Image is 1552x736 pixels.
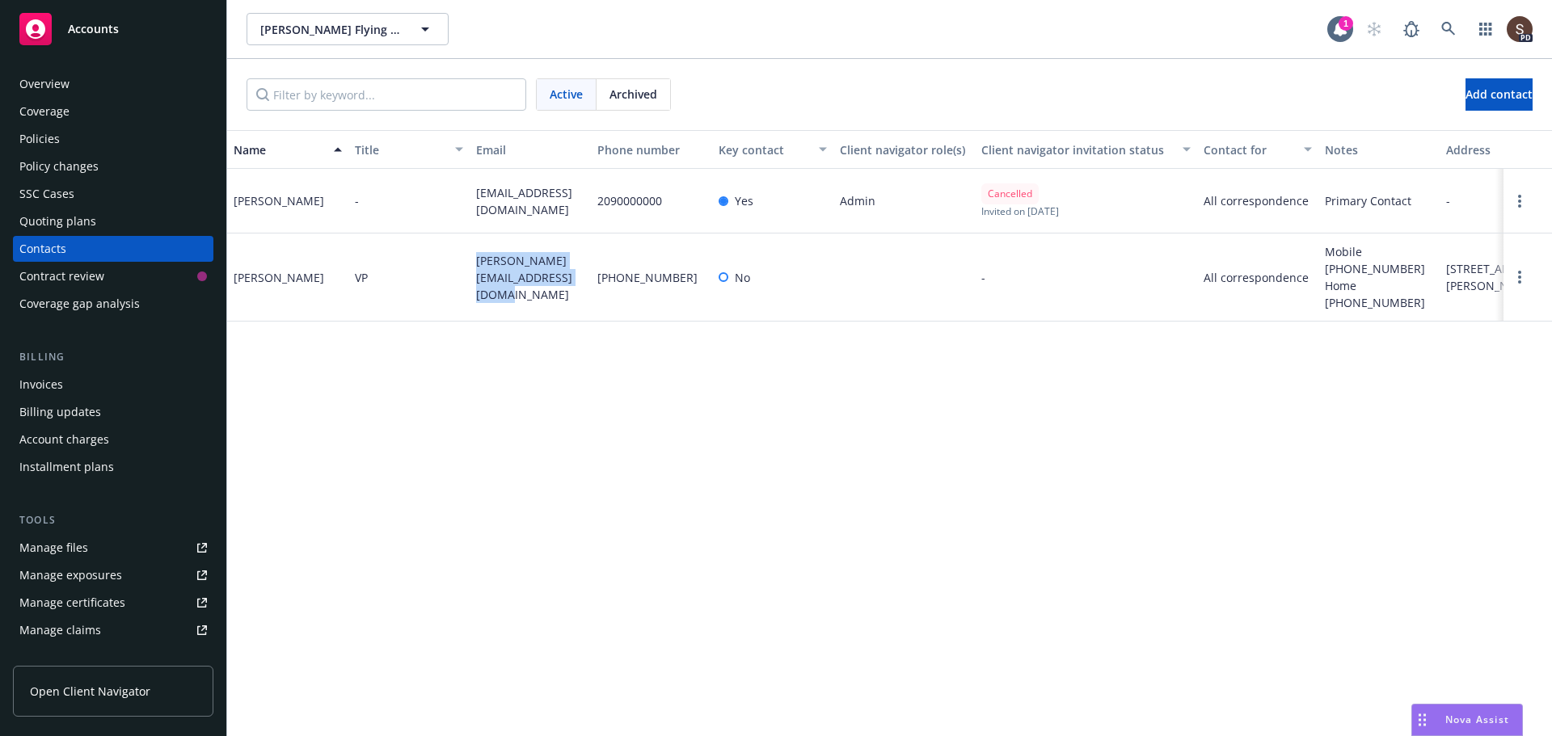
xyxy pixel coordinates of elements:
[13,617,213,643] a: Manage claims
[13,236,213,262] a: Contacts
[470,130,591,169] button: Email
[13,590,213,616] a: Manage certificates
[1325,141,1433,158] div: Notes
[1325,192,1411,209] span: Primary Contact
[1470,13,1502,45] a: Switch app
[13,399,213,425] a: Billing updates
[975,130,1197,169] button: Client navigator invitation status
[981,269,985,286] span: -
[1432,13,1465,45] a: Search
[476,252,584,303] span: [PERSON_NAME][EMAIL_ADDRESS][DOMAIN_NAME]
[19,99,70,124] div: Coverage
[597,192,662,209] span: 2090000000
[1204,192,1312,209] span: All correspondence
[19,562,122,588] div: Manage exposures
[19,291,140,317] div: Coverage gap analysis
[13,99,213,124] a: Coverage
[13,71,213,97] a: Overview
[1358,13,1390,45] a: Start snowing
[19,427,109,452] div: Account charges
[591,130,712,169] button: Phone number
[13,208,213,234] a: Quoting plans
[476,141,584,158] div: Email
[550,86,583,103] span: Active
[719,141,809,158] div: Key contact
[1466,78,1533,111] button: Add contact
[234,192,324,209] div: [PERSON_NAME]
[1395,13,1428,45] a: Report a Bug
[13,454,213,480] a: Installment plans
[1325,243,1433,311] span: Mobile [PHONE_NUMBER] Home [PHONE_NUMBER]
[833,130,975,169] button: Client navigator role(s)
[19,236,66,262] div: Contacts
[1445,713,1509,726] span: Nova Assist
[19,372,63,397] div: Invoices
[476,184,584,218] span: [EMAIL_ADDRESS][DOMAIN_NAME]
[19,154,99,179] div: Policy changes
[840,141,968,158] div: Client navigator role(s)
[13,349,213,365] div: Billing
[735,192,753,209] span: Yes
[735,269,750,286] span: No
[13,154,213,179] a: Policy changes
[1411,704,1523,736] button: Nova Assist
[234,269,324,286] div: [PERSON_NAME]
[597,141,706,158] div: Phone number
[13,291,213,317] a: Coverage gap analysis
[1466,86,1533,102] span: Add contact
[1339,16,1353,31] div: 1
[247,78,526,111] input: Filter by keyword...
[13,6,213,52] a: Accounts
[1507,16,1533,42] img: photo
[1204,269,1312,286] span: All correspondence
[19,399,101,425] div: Billing updates
[712,130,833,169] button: Key contact
[13,562,213,588] a: Manage exposures
[355,269,368,286] span: VP
[13,181,213,207] a: SSC Cases
[19,617,101,643] div: Manage claims
[13,372,213,397] a: Invoices
[19,263,104,289] div: Contract review
[988,187,1032,201] span: Cancelled
[609,86,657,103] span: Archived
[1412,704,1432,735] div: Drag to move
[13,645,213,671] a: Manage BORs
[13,535,213,561] a: Manage files
[19,590,125,616] div: Manage certificates
[19,645,95,671] div: Manage BORs
[19,208,96,234] div: Quoting plans
[19,181,74,207] div: SSC Cases
[1197,130,1318,169] button: Contact for
[19,71,70,97] div: Overview
[13,427,213,452] a: Account charges
[19,454,114,480] div: Installment plans
[13,263,213,289] a: Contract review
[247,13,449,45] button: [PERSON_NAME] Flying Service Inc (Commercial)
[981,141,1173,158] div: Client navigator invitation status
[1204,141,1294,158] div: Contact for
[355,141,445,158] div: Title
[348,130,470,169] button: Title
[13,512,213,528] div: Tools
[234,141,324,158] div: Name
[597,269,698,286] span: [PHONE_NUMBER]
[68,23,119,36] span: Accounts
[260,21,400,38] span: [PERSON_NAME] Flying Service Inc (Commercial)
[1510,267,1529,287] a: Open options
[1318,130,1440,169] button: Notes
[1510,191,1529,211] a: Open options
[19,126,60,152] div: Policies
[840,192,875,209] span: Admin
[19,535,88,561] div: Manage files
[355,192,359,209] span: -
[13,126,213,152] a: Policies
[30,683,150,700] span: Open Client Navigator
[1446,192,1450,209] span: -
[981,204,1059,218] span: Invited on [DATE]
[227,130,348,169] button: Name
